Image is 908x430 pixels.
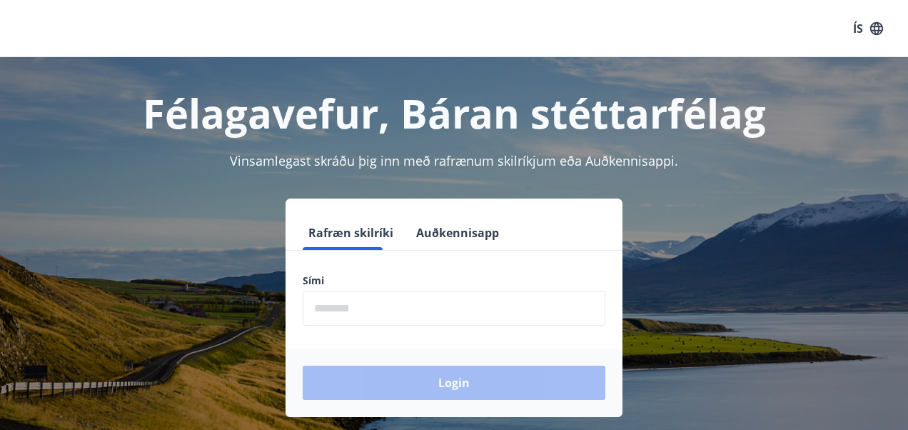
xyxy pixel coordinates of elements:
[303,274,605,288] label: Sími
[845,16,891,41] button: ÍS
[230,152,678,169] span: Vinsamlegast skráðu þig inn með rafrænum skilríkjum eða Auðkennisappi.
[303,216,399,250] button: Rafræn skilríki
[17,86,891,140] h1: Félagavefur, Báran stéttarfélag
[410,216,505,250] button: Auðkennisapp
